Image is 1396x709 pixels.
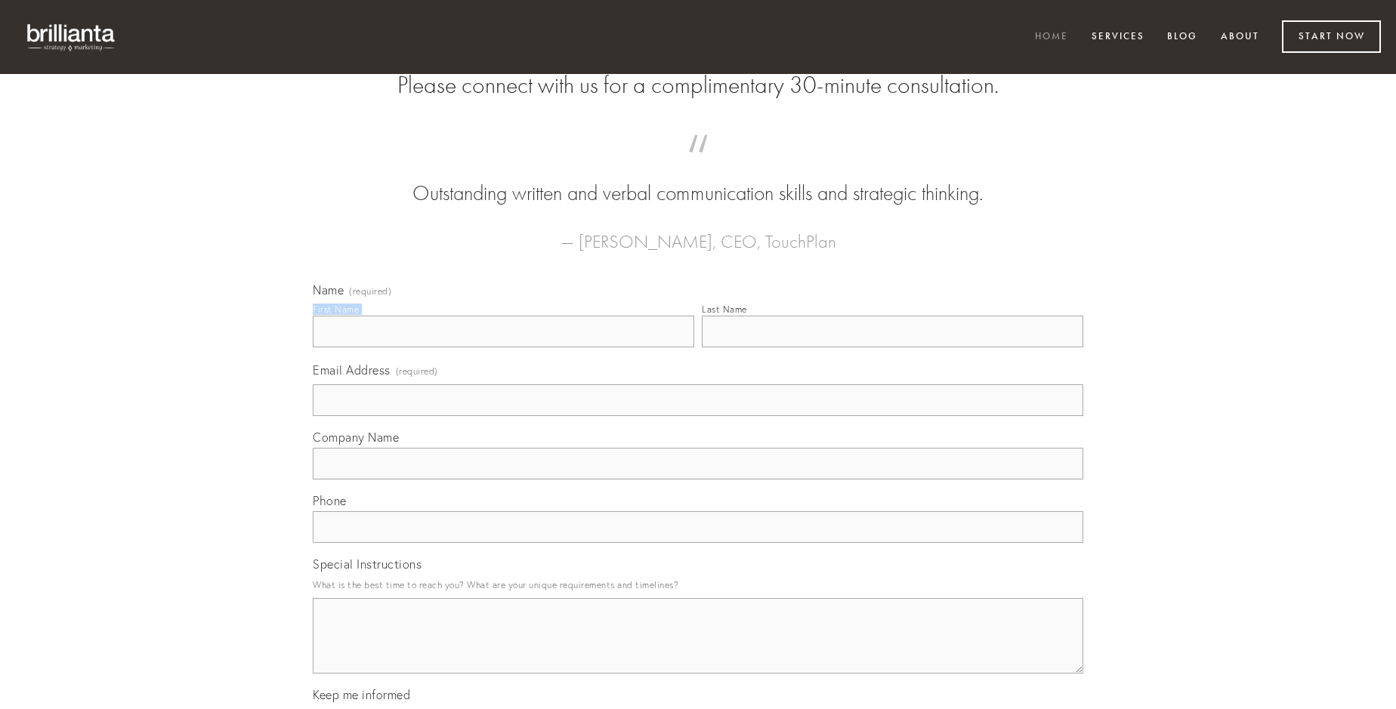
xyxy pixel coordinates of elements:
[1282,20,1381,53] a: Start Now
[337,208,1059,257] figcaption: — [PERSON_NAME], CEO, TouchPlan
[349,287,391,296] span: (required)
[313,493,347,508] span: Phone
[337,150,1059,208] blockquote: Outstanding written and verbal communication skills and strategic thinking.
[313,304,359,315] div: First Name
[313,575,1083,595] p: What is the best time to reach you? What are your unique requirements and timelines?
[702,304,747,315] div: Last Name
[313,430,399,445] span: Company Name
[313,71,1083,100] h2: Please connect with us for a complimentary 30-minute consultation.
[313,282,344,297] span: Name
[313,687,410,702] span: Keep me informed
[1025,25,1078,50] a: Home
[1157,25,1207,50] a: Blog
[396,361,438,381] span: (required)
[1082,25,1154,50] a: Services
[313,556,422,572] span: Special Instructions
[337,150,1059,179] span: “
[313,362,391,378] span: Email Address
[1211,25,1269,50] a: About
[15,15,128,59] img: brillianta - research, strategy, marketing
